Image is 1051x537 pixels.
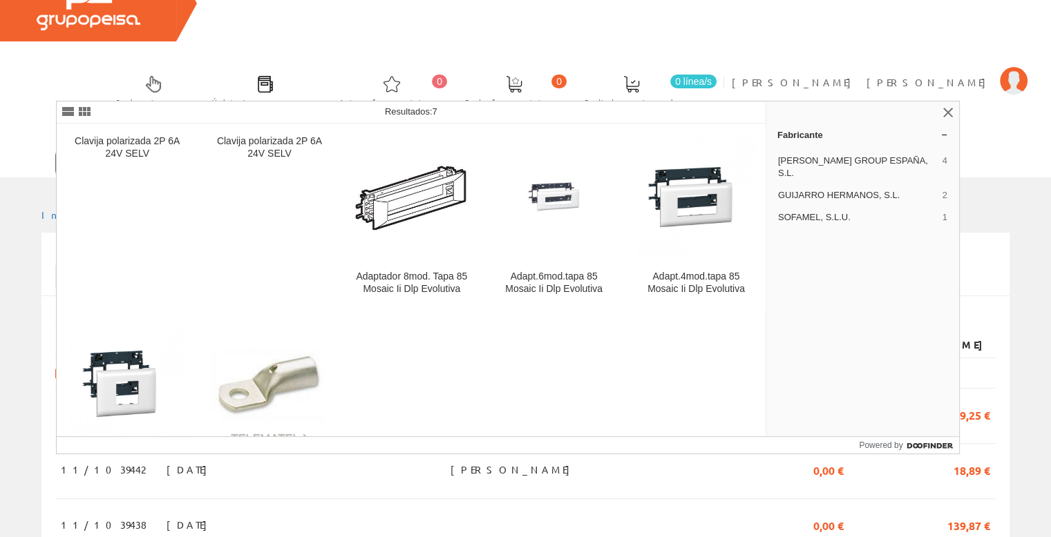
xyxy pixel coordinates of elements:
img: Adapt.2mod.tapa 85 Mosaic Ii Dlp Evolutiva [68,326,187,445]
img: Adapt.6mod.tapa 85 Mosaic Ii Dlp Evolutiva [494,137,614,257]
a: Inicio [41,208,100,221]
span: GUIJARRO HERMANOS, S.L. [778,189,937,202]
span: 269,25 € [947,402,990,426]
a: Clavija polarizada 2P 6A 24V SELV [57,124,198,311]
span: 0 línea/s [670,75,717,88]
a: Fabricante [766,124,959,146]
span: 0,00 € [813,458,844,481]
div: Adapt.4mod.tapa 85 Mosaic Ii Dlp Evolutiva [636,271,756,295]
span: 0,00 € [813,513,844,536]
span: [PERSON_NAME] [PERSON_NAME] [732,75,993,89]
img: Adapt.4mod.tapa 85 Mosaic Ii Dlp Evolutiva [636,137,756,257]
span: 7 [433,106,437,117]
span: 0 [551,75,567,88]
a: Clavija polarizada 2P 6A 24V SELV [199,124,341,311]
a: TER. CU. T-630/20 [199,312,341,499]
span: Ped. favoritos [465,95,563,109]
a: Adapt.2mod.tapa 85 Mosaic Ii Dlp Evolutiva [57,312,198,499]
span: 2 [943,189,947,202]
span: Art. favoritos [339,95,444,109]
span: Últimas compras [212,95,318,109]
span: [PERSON_NAME] GROUP ESPAÑA, S.L. [778,155,937,179]
span: 0 [432,75,447,88]
a: Adapt.4mod.tapa 85 Mosaic Ii Dlp Evolutiva Adapt.4mod.tapa 85 Mosaic Ii Dlp Evolutiva [625,124,767,311]
span: 11/1039442 [61,458,145,481]
a: [PERSON_NAME] [PERSON_NAME] [732,64,1028,77]
a: Selectores [102,64,198,115]
span: Powered by [859,439,902,451]
img: Adaptador 8mod. Tapa 85 Mosaic Ii Dlp Evolutiva [352,161,471,233]
a: Adapt.6mod.tapa 85 Mosaic Ii Dlp Evolutiva Adapt.6mod.tapa 85 Mosaic Ii Dlp Evolutiva [483,124,625,311]
div: Clavija polarizada 2P 6A 24V SELV [210,135,330,160]
span: 139,87 € [947,513,990,536]
a: Powered by [859,437,959,453]
span: 1 [943,211,947,224]
span: SOFAMEL, S.L.U. [778,211,937,224]
span: Pedido actual [585,95,679,109]
div: Clavija polarizada 2P 6A 24V SELV [68,135,187,160]
span: [DATE] [167,458,214,481]
a: 0 línea/s Pedido actual [571,64,720,115]
span: Selectores [116,95,191,109]
span: 18,89 € [954,458,990,481]
span: Resultados: [385,106,437,117]
span: 4 [943,155,947,179]
div: Adapt.6mod.tapa 85 Mosaic Ii Dlp Evolutiva [494,271,614,295]
span: [PERSON_NAME] [451,458,577,481]
span: 11/1039438 [61,513,146,536]
a: Últimas compras [198,64,325,115]
div: Adaptador 8mod. Tapa 85 Mosaic Ii Dlp Evolutiva [352,271,471,295]
a: Adaptador 8mod. Tapa 85 Mosaic Ii Dlp Evolutiva Adaptador 8mod. Tapa 85 Mosaic Ii Dlp Evolutiva [341,124,482,311]
img: TER. CU. T-630/20 [210,326,330,445]
span: [DATE] [167,513,214,536]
